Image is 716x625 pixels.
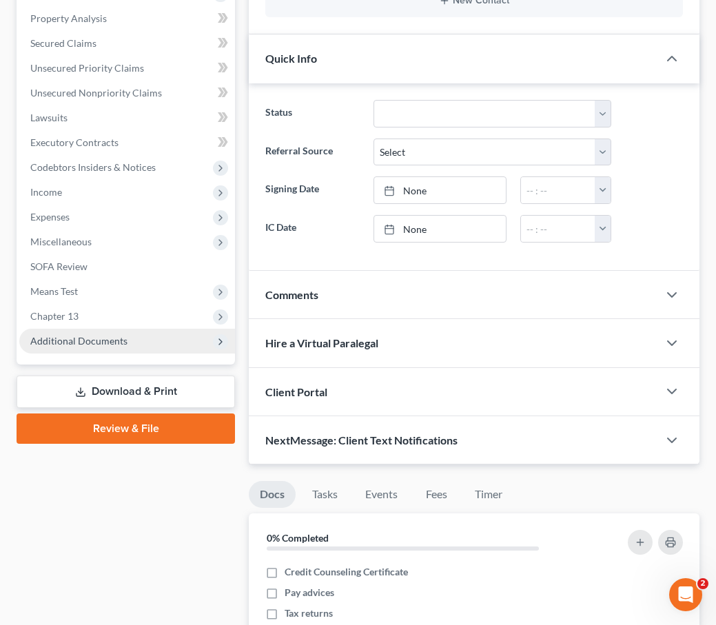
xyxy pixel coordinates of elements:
[697,578,708,589] span: 2
[30,310,79,322] span: Chapter 13
[17,376,235,408] a: Download & Print
[19,105,235,130] a: Lawsuits
[285,565,408,579] span: Credit Counseling Certificate
[521,216,596,242] input: -- : --
[464,481,513,508] a: Timer
[285,606,333,620] span: Tax returns
[265,385,327,398] span: Client Portal
[669,578,702,611] iframe: Intercom live chat
[30,211,70,223] span: Expenses
[265,433,458,447] span: NextMessage: Client Text Notifications
[19,6,235,31] a: Property Analysis
[30,161,156,173] span: Codebtors Insiders & Notices
[19,31,235,56] a: Secured Claims
[30,136,119,148] span: Executory Contracts
[17,413,235,444] a: Review & File
[19,81,235,105] a: Unsecured Nonpriority Claims
[30,62,144,74] span: Unsecured Priority Claims
[265,288,318,301] span: Comments
[30,112,68,123] span: Lawsuits
[19,254,235,279] a: SOFA Review
[30,335,127,347] span: Additional Documents
[30,285,78,297] span: Means Test
[30,37,96,49] span: Secured Claims
[19,130,235,155] a: Executory Contracts
[30,260,88,272] span: SOFA Review
[267,532,329,544] strong: 0% Completed
[258,176,367,204] label: Signing Date
[374,177,506,203] a: None
[249,481,296,508] a: Docs
[258,215,367,243] label: IC Date
[301,481,349,508] a: Tasks
[258,100,367,127] label: Status
[265,52,317,65] span: Quick Info
[285,586,334,600] span: Pay advices
[30,12,107,24] span: Property Analysis
[30,87,162,99] span: Unsecured Nonpriority Claims
[354,481,409,508] a: Events
[521,177,596,203] input: -- : --
[374,216,506,242] a: None
[30,186,62,198] span: Income
[258,139,367,166] label: Referral Source
[414,481,458,508] a: Fees
[265,336,378,349] span: Hire a Virtual Paralegal
[30,236,92,247] span: Miscellaneous
[19,56,235,81] a: Unsecured Priority Claims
